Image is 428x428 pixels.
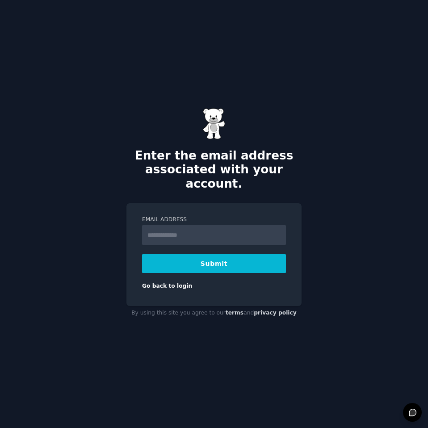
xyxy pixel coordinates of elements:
label: Email Address [142,216,286,224]
img: Gummy Bear [203,108,225,139]
a: privacy policy [254,310,297,316]
div: By using this site you agree to our and [126,306,302,320]
h2: Enter the email address associated with your account. [126,149,302,191]
a: Go back to login [142,283,192,289]
a: terms [226,310,243,316]
button: Submit [142,254,286,273]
